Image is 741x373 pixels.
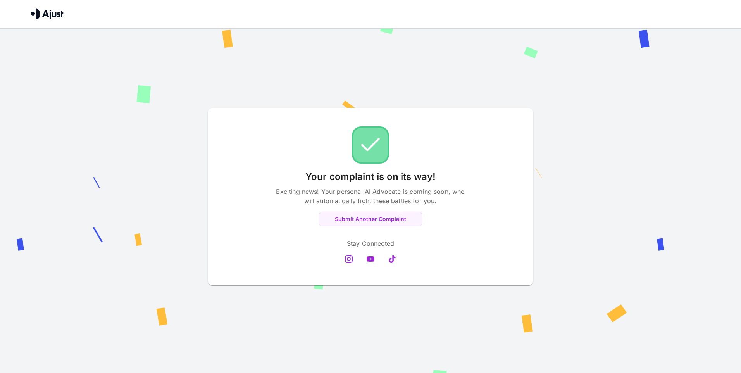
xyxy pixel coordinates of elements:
p: Exciting news! Your personal AI Advocate is coming soon, who will automatically fight these battl... [274,187,467,205]
p: Your complaint is on its way! [305,170,436,184]
img: Ajust [31,8,64,19]
img: Check! [352,126,389,164]
button: Submit Another Complaint [319,212,422,227]
p: Stay Connected [347,239,394,248]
